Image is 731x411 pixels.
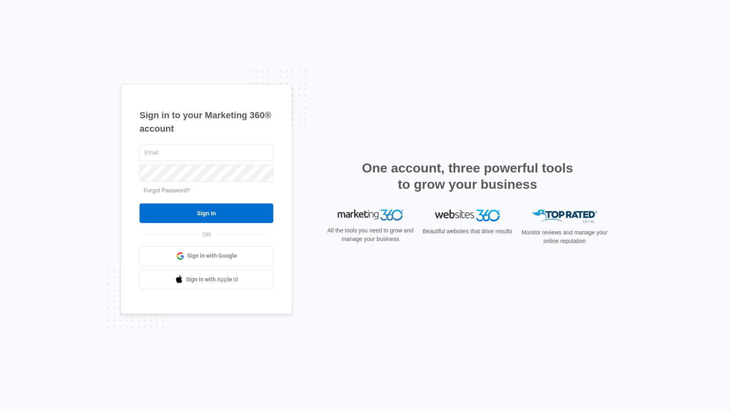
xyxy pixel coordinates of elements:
input: Sign In [140,203,273,223]
input: Email [140,144,273,161]
h1: Sign in to your Marketing 360® account [140,108,273,135]
p: All the tools you need to grow and manage your business [325,226,416,243]
a: Sign in with Apple Id [140,270,273,289]
img: Top Rated Local [532,210,597,223]
img: Websites 360 [435,210,500,221]
span: Sign in with Google [187,252,237,260]
span: Sign in with Apple Id [186,275,238,284]
p: Monitor reviews and manage your online reputation [519,228,610,245]
a: Forgot Password? [144,187,190,194]
p: Beautiful websites that drive results [422,227,513,236]
h2: One account, three powerful tools to grow your business [359,160,576,192]
img: Marketing 360 [338,210,403,221]
span: OR [197,230,217,239]
a: Sign in with Google [140,246,273,266]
